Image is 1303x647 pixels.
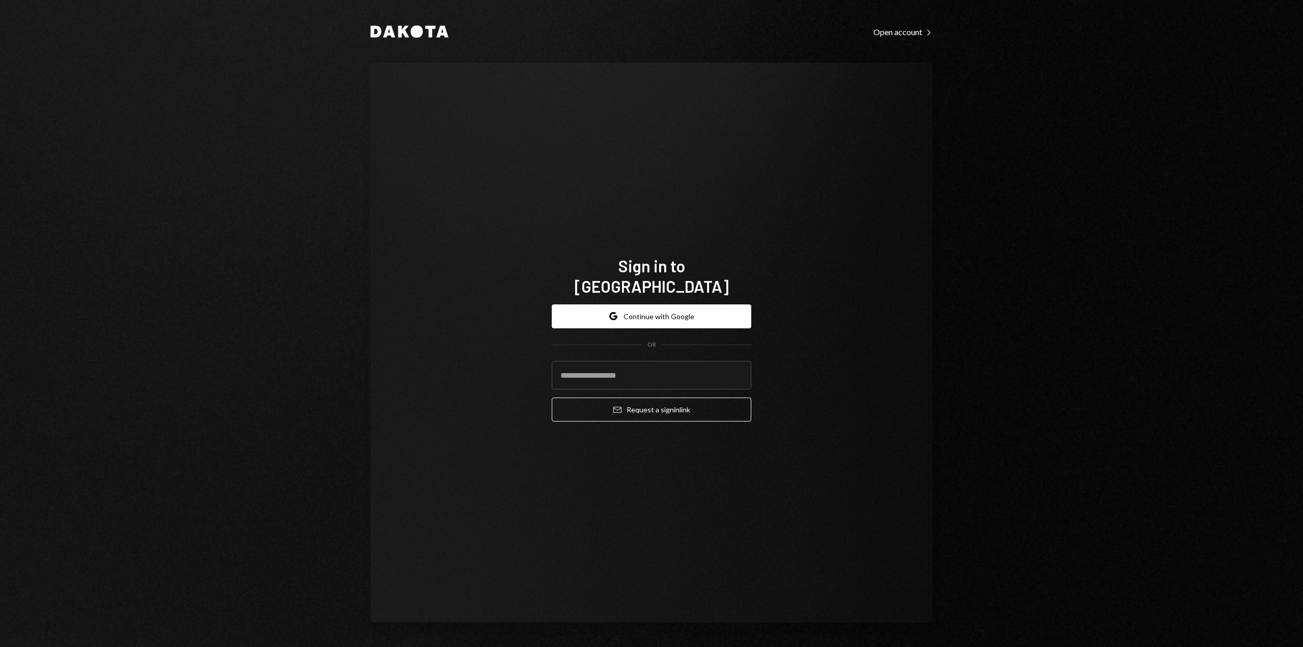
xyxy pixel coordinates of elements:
[873,26,932,37] a: Open account
[552,256,751,296] h1: Sign in to [GEOGRAPHIC_DATA]
[552,398,751,421] button: Request a signinlink
[873,27,932,37] div: Open account
[647,341,656,349] div: OR
[552,304,751,328] button: Continue with Google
